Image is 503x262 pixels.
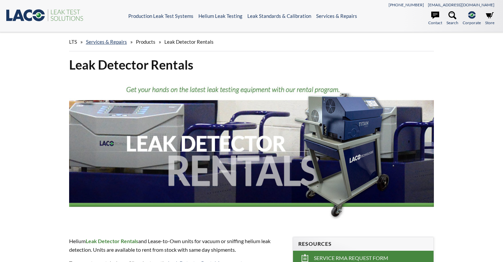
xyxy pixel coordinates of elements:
a: Services & Repairs [316,13,357,19]
span: Products [136,39,155,45]
a: Production Leak Test Systems [128,13,193,19]
a: Services & Repairs [86,39,127,45]
a: Search [446,11,458,26]
span: Corporate [463,20,481,26]
a: Contact [428,11,442,26]
a: Leak Standards & Calibration [247,13,311,19]
a: [EMAIL_ADDRESS][DOMAIN_NAME] [428,2,494,7]
strong: Leak Detector Rentals [86,238,138,244]
a: Helium Leak Testing [198,13,242,19]
a: Store [485,11,494,26]
h4: Resources [298,240,428,247]
p: Helium and Lease-to-Own units for vacuum or sniffing helium leak detection. Units are available t... [69,237,285,254]
span: Leak Detector Rentals [164,39,214,45]
div: » » » [69,32,434,51]
a: [PHONE_NUMBER] [389,2,424,7]
h1: Leak Detector Rentals [69,57,434,73]
span: Service RMA Request Form [314,255,388,262]
img: Leak Detector Rentals header [69,78,434,225]
span: LTS [69,39,77,45]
